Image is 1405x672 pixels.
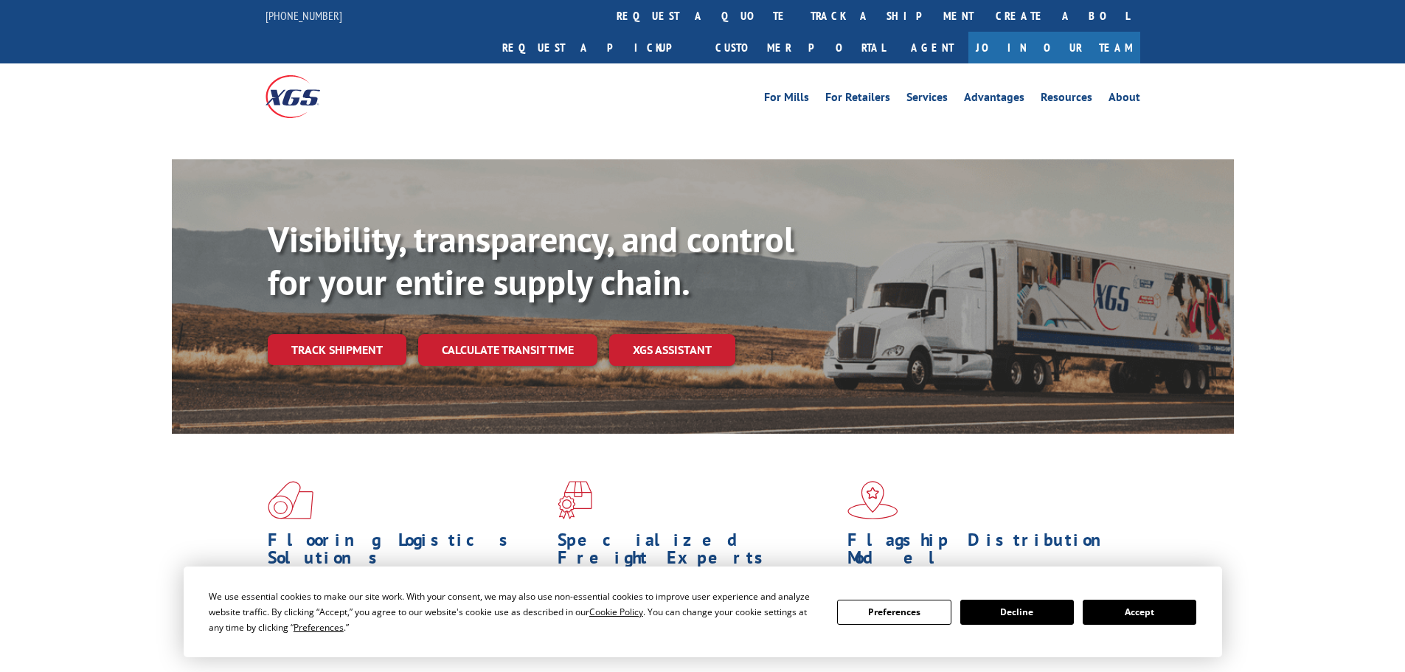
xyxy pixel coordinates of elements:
[418,334,597,366] a: Calculate transit time
[847,481,898,519] img: xgs-icon-flagship-distribution-model-red
[964,91,1024,108] a: Advantages
[847,531,1126,574] h1: Flagship Distribution Model
[896,32,968,63] a: Agent
[268,481,313,519] img: xgs-icon-total-supply-chain-intelligence-red
[704,32,896,63] a: Customer Portal
[1041,91,1092,108] a: Resources
[558,481,592,519] img: xgs-icon-focused-on-flooring-red
[589,606,643,618] span: Cookie Policy
[968,32,1140,63] a: Join Our Team
[209,589,819,635] div: We use essential cookies to make our site work. With your consent, we may also use non-essential ...
[558,531,836,574] h1: Specialized Freight Experts
[268,216,794,305] b: Visibility, transparency, and control for your entire supply chain.
[266,8,342,23] a: [PHONE_NUMBER]
[268,334,406,365] a: Track shipment
[268,531,547,574] h1: Flooring Logistics Solutions
[764,91,809,108] a: For Mills
[294,621,344,634] span: Preferences
[825,91,890,108] a: For Retailers
[906,91,948,108] a: Services
[960,600,1074,625] button: Decline
[184,567,1222,657] div: Cookie Consent Prompt
[1109,91,1140,108] a: About
[1083,600,1196,625] button: Accept
[837,600,951,625] button: Preferences
[609,334,735,366] a: XGS ASSISTANT
[491,32,704,63] a: Request a pickup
